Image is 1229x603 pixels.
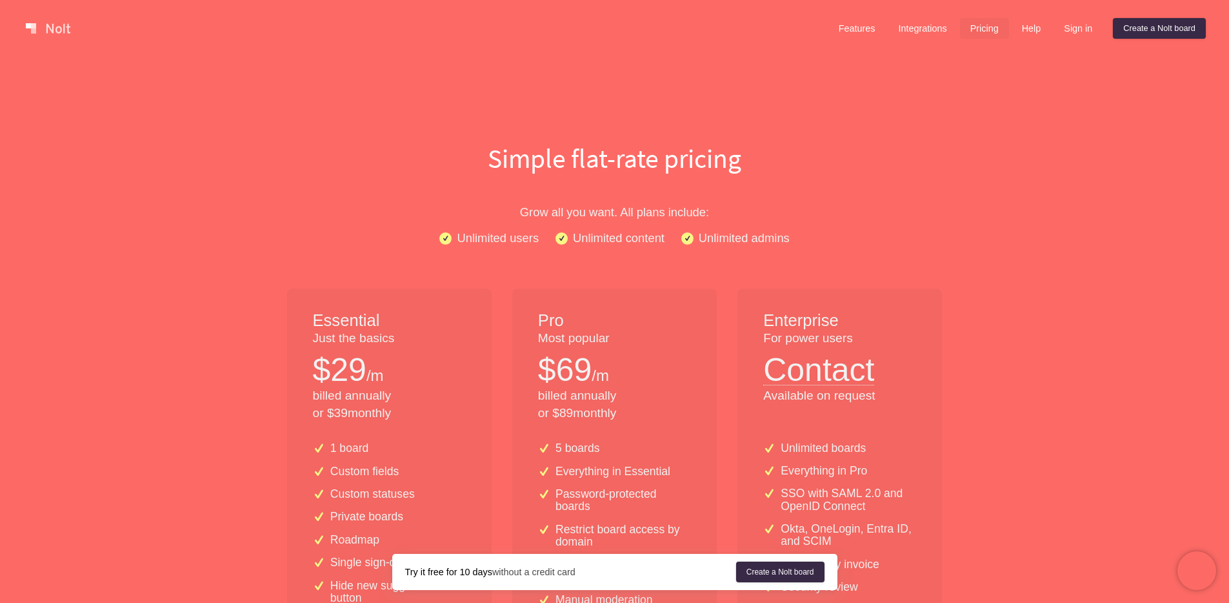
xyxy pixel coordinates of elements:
p: /m [366,365,384,387]
p: Everything in Essential [555,465,670,478]
p: Okta, OneLogin, Entra ID, and SCIM [781,523,916,548]
a: Integrations [888,18,957,39]
strong: Try it free for 10 days [405,567,492,577]
p: For power users [763,330,916,347]
p: Grow all you want. All plans include: [202,203,1028,221]
p: Unlimited admins [699,229,790,247]
p: Just the basics [313,330,466,347]
p: Unlimited content [573,229,664,247]
p: 1 board [330,442,369,455]
p: /m [592,365,609,387]
p: Unlimited users [457,229,539,247]
p: SSO with SAML 2.0 and OpenID Connect [781,487,916,513]
h1: Pro [538,309,691,332]
a: Help [1012,18,1052,39]
p: $ 69 [538,347,592,393]
p: Roadmap [330,534,379,546]
a: Create a Nolt board [1113,18,1206,39]
p: $ 29 [313,347,366,393]
p: Password-protected boards [555,488,691,513]
p: Restrict board access by domain [555,524,691,549]
p: 5 boards [555,442,599,455]
a: Create a Nolt board [736,562,824,582]
p: Available on request [763,387,916,405]
h1: Enterprise [763,309,916,332]
p: Everything in Pro [781,465,867,477]
p: Private boards [330,511,403,523]
h1: Essential [313,309,466,332]
p: billed annually or $ 89 monthly [538,387,691,422]
p: Unlimited boards [781,442,866,455]
p: Custom statuses [330,488,415,500]
p: Most popular [538,330,691,347]
button: Contact [763,347,874,385]
h1: Simple flat-rate pricing [202,139,1028,177]
p: Custom fields [330,465,399,478]
a: Sign in [1054,18,1103,39]
a: Features [828,18,886,39]
iframe: Chatra live chat [1177,551,1216,590]
p: billed annually or $ 39 monthly [313,387,466,422]
a: Pricing [960,18,1009,39]
div: without a credit card [405,566,736,578]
